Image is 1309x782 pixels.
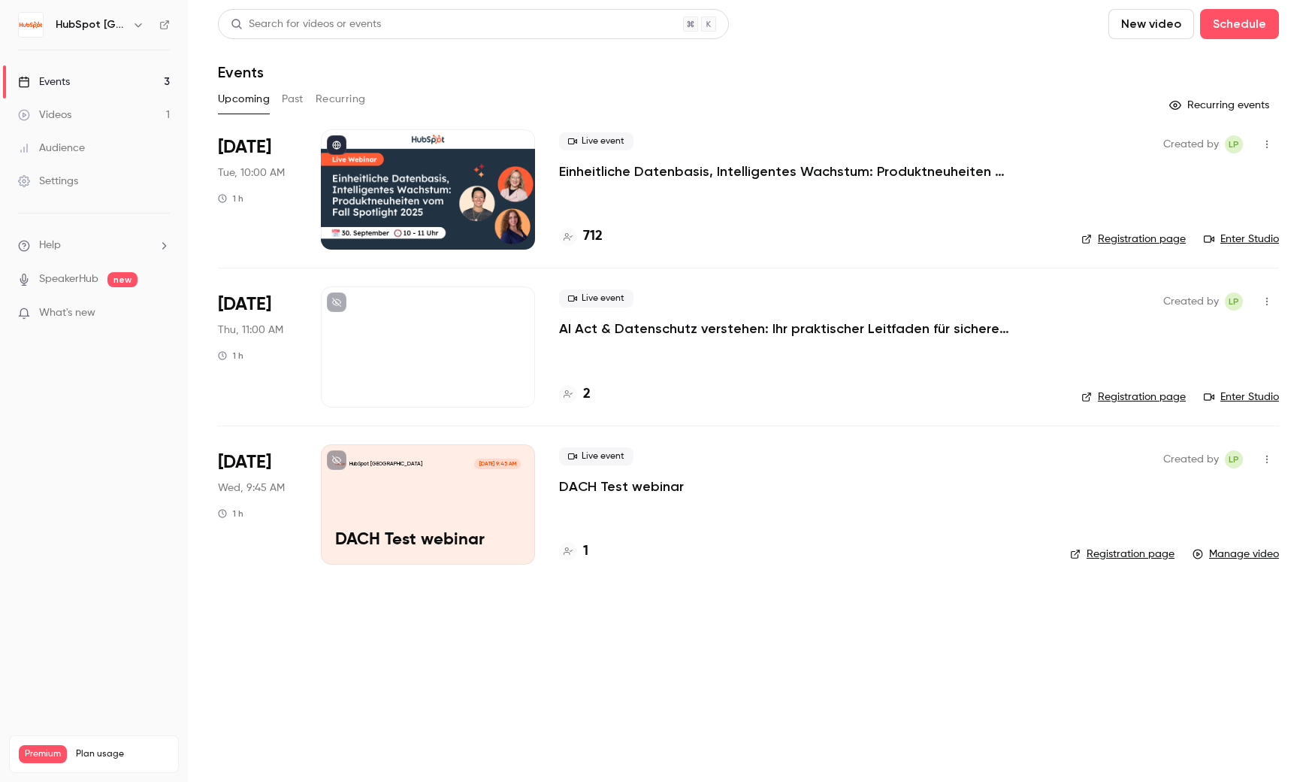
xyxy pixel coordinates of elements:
span: Created by [1163,450,1219,468]
div: Settings [18,174,78,189]
span: Larissa Pilat [1225,450,1243,468]
h4: 1 [583,541,588,562]
a: Enter Studio [1204,232,1279,247]
span: [DATE] 9:45 AM [474,459,520,469]
span: [DATE] [218,135,271,159]
span: Live event [559,447,633,465]
iframe: Noticeable Trigger [152,307,170,320]
button: Schedule [1200,9,1279,39]
span: Wed, 9:45 AM [218,480,285,496]
a: Registration page [1070,547,1174,562]
a: Registration page [1081,232,1186,247]
div: Videos [18,108,71,123]
span: [DATE] [218,450,271,474]
a: Registration page [1081,389,1186,405]
span: Created by [1163,292,1219,311]
div: Nov 13 Thu, 11:00 AM (Europe/Berlin) [218,286,297,407]
button: Recurring [316,87,366,111]
a: DACH Test webinarHubSpot [GEOGRAPHIC_DATA][DATE] 9:45 AMDACH Test webinar [321,444,535,565]
span: [DATE] [218,292,271,317]
a: 712 [559,226,603,247]
span: What's new [39,305,95,321]
span: Tue, 10:00 AM [218,165,285,180]
span: Live event [559,289,633,308]
p: DACH Test webinar [335,531,521,550]
div: 1 h [218,192,243,205]
p: HubSpot [GEOGRAPHIC_DATA] [349,460,422,468]
span: LP [1229,292,1239,311]
div: 1 h [218,508,243,520]
a: AI Act & Datenschutz verstehen: Ihr praktischer Leitfaden für sichere KI-Integration [559,320,1010,338]
div: Audience [18,141,85,156]
img: HubSpot Germany [19,13,43,37]
li: help-dropdown-opener [18,238,170,253]
span: Live event [559,132,633,150]
span: LP [1229,135,1239,153]
div: 1 h [218,350,243,362]
a: 1 [559,541,588,562]
button: Upcoming [218,87,270,111]
a: SpeakerHub [39,271,98,287]
span: new [107,272,138,287]
h6: HubSpot [GEOGRAPHIC_DATA] [56,17,126,32]
h4: 2 [583,384,591,405]
span: Plan usage [76,748,169,760]
button: Past [282,87,304,111]
span: Created by [1163,135,1219,153]
span: Premium [19,745,67,763]
div: Search for videos or events [231,17,381,32]
button: Recurring events [1162,93,1279,117]
div: Sep 30 Tue, 10:00 AM (Europe/Berlin) [218,129,297,250]
a: Einheitliche Datenbasis, Intelligentes Wachstum: Produktneuheiten vom Fall Spotlight 2025 [559,162,1010,180]
a: Manage video [1193,547,1279,562]
a: DACH Test webinar [559,477,684,496]
div: Events [18,74,70,89]
span: Larissa Pilat [1225,135,1243,153]
button: New video [1108,9,1194,39]
div: Dec 31 Wed, 9:45 AM (Europe/Berlin) [218,444,297,565]
span: LP [1229,450,1239,468]
a: 2 [559,384,591,405]
span: Thu, 11:00 AM [218,323,283,338]
span: Help [39,238,61,253]
h1: Events [218,63,264,81]
span: Larissa Pilat [1225,292,1243,311]
a: Enter Studio [1204,389,1279,405]
h4: 712 [583,226,603,247]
